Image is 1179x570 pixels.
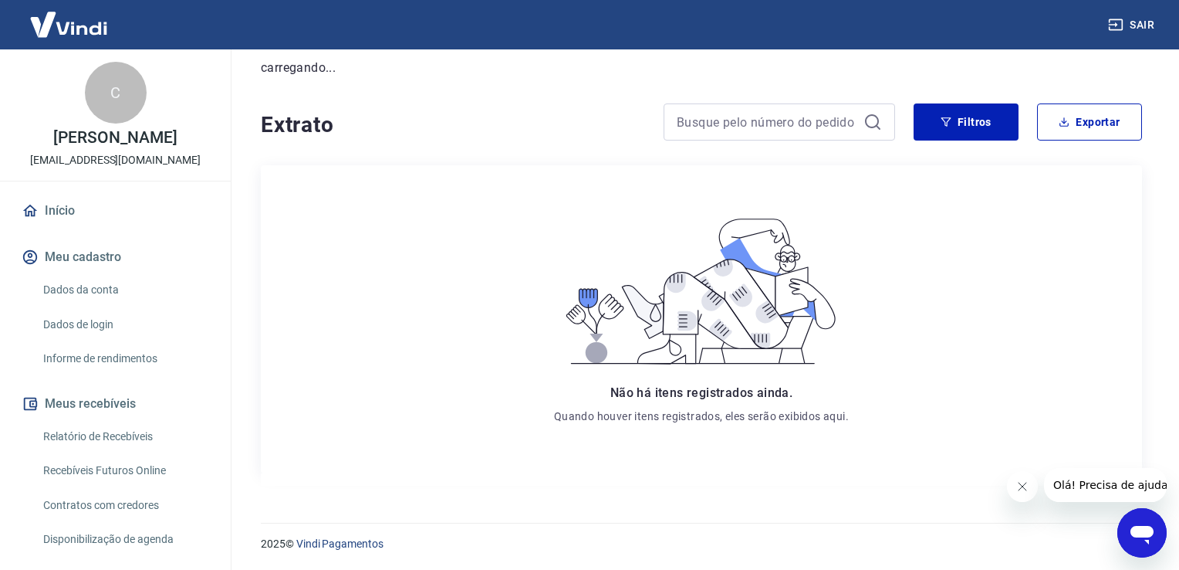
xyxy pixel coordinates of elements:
span: Olá! Precisa de ajuda? [9,11,130,23]
h4: Extrato [261,110,645,141]
p: [EMAIL_ADDRESS][DOMAIN_NAME] [30,152,201,168]
iframe: Botão para abrir a janela de mensagens [1117,508,1167,558]
span: Não há itens registrados ainda. [610,385,792,400]
a: Informe de rendimentos [37,343,212,375]
img: Vindi [19,1,119,48]
iframe: Fechar mensagem [1007,471,1038,502]
div: C [85,62,147,124]
a: Vindi Pagamentos [296,538,383,550]
a: Dados da conta [37,274,212,306]
button: Meu cadastro [19,240,212,274]
p: carregando... [261,59,1142,77]
iframe: Mensagem da empresa [1044,468,1167,502]
a: Início [19,194,212,228]
button: Meus recebíveis [19,387,212,421]
button: Filtros [914,103,1019,141]
p: [PERSON_NAME] [53,130,177,146]
a: Relatório de Recebíveis [37,421,212,453]
a: Recebíveis Futuros Online [37,455,212,487]
a: Disponibilização de agenda [37,524,212,555]
a: Contratos com credores [37,490,212,521]
p: 2025 © [261,536,1142,552]
button: Sair [1105,11,1160,39]
input: Busque pelo número do pedido [677,110,857,134]
button: Exportar [1037,103,1142,141]
a: Dados de login [37,309,212,341]
p: Quando houver itens registrados, eles serão exibidos aqui. [554,409,849,424]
